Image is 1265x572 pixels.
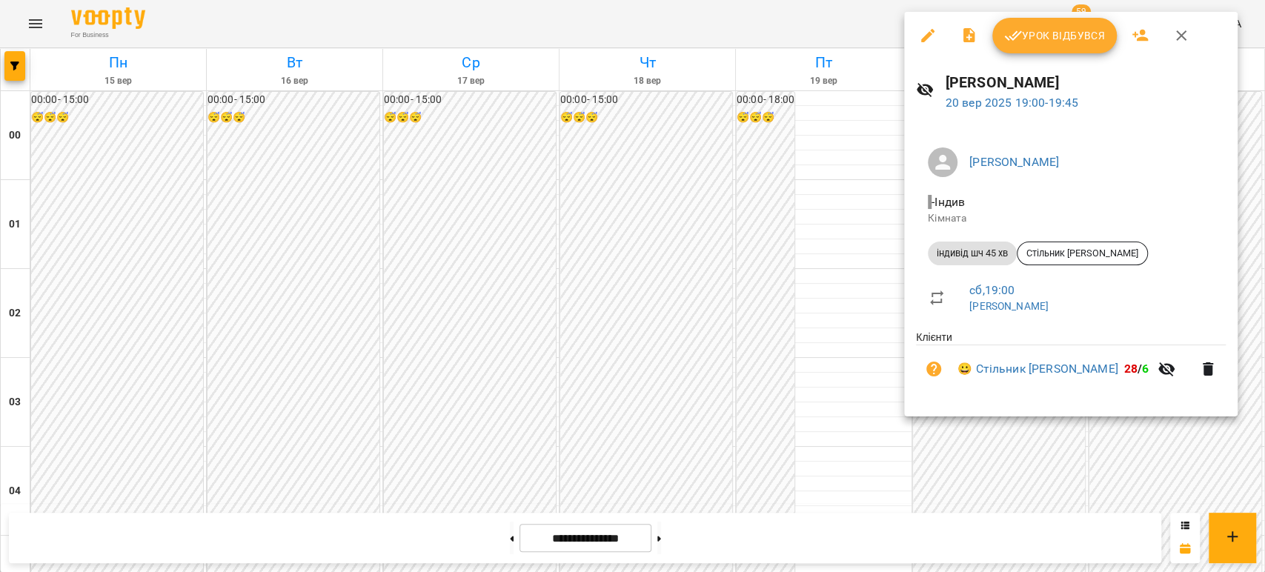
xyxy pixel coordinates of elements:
[928,195,968,209] span: - Індив
[969,300,1049,312] a: [PERSON_NAME]
[1124,362,1138,376] span: 28
[916,330,1226,399] ul: Клієнти
[1004,27,1105,44] span: Урок відбувся
[969,283,1015,297] a: сб , 19:00
[946,71,1226,94] h6: [PERSON_NAME]
[957,360,1118,378] a: 😀 Стільник [PERSON_NAME]
[946,96,1078,110] a: 20 вер 2025 19:00-19:45
[928,211,1214,226] p: Кімната
[1017,247,1147,260] span: Стільник [PERSON_NAME]
[1017,242,1148,265] div: Стільник [PERSON_NAME]
[969,155,1059,169] a: [PERSON_NAME]
[992,18,1117,53] button: Урок відбувся
[916,351,952,387] button: Візит ще не сплачено. Додати оплату?
[1124,362,1149,376] b: /
[1142,362,1149,376] span: 6
[928,247,1017,260] span: індивід шч 45 хв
